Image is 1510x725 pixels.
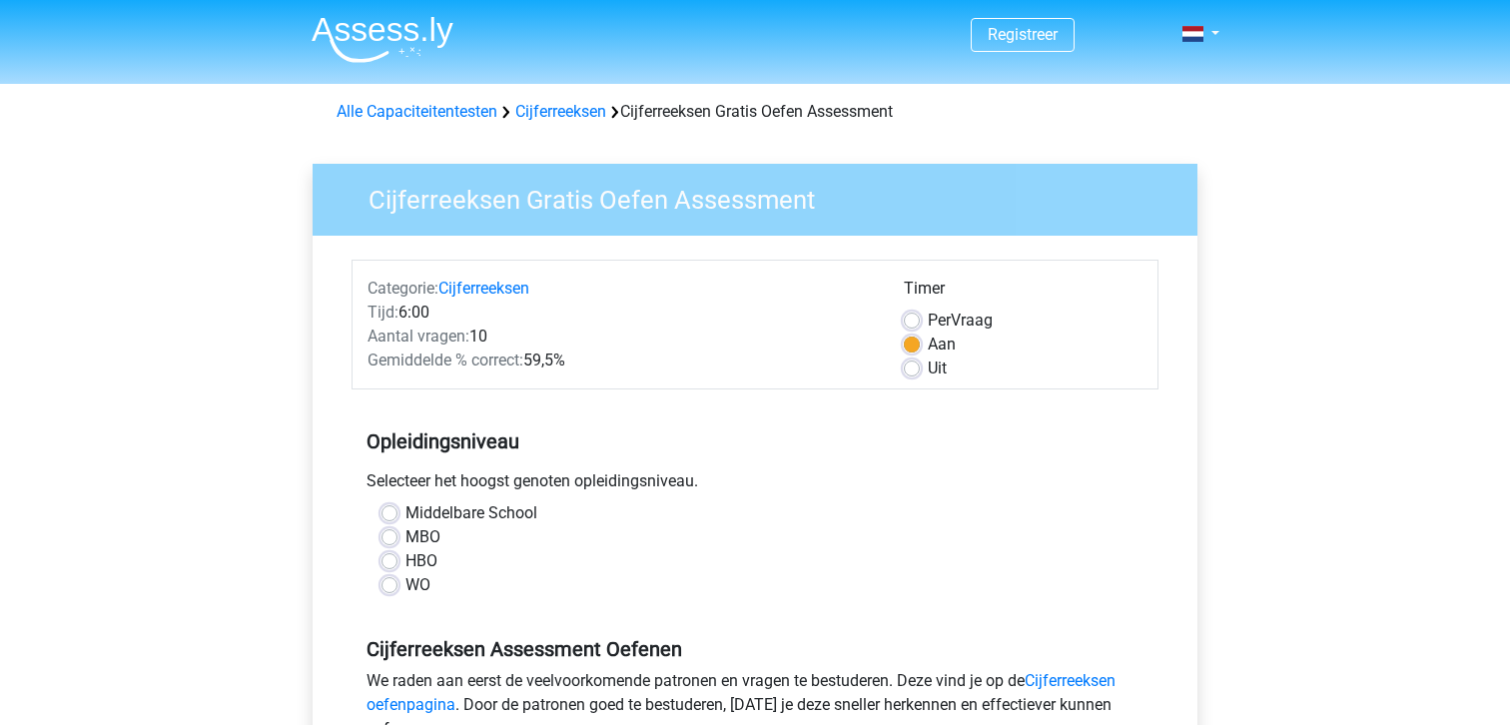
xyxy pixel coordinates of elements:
div: Timer [904,277,1142,309]
label: Uit [928,357,947,380]
label: WO [405,573,430,597]
a: Cijferreeksen [515,102,606,121]
span: Gemiddelde % correct: [368,351,523,369]
h5: Cijferreeksen Assessment Oefenen [367,637,1143,661]
label: Middelbare School [405,501,537,525]
h3: Cijferreeksen Gratis Oefen Assessment [345,177,1182,216]
a: Cijferreeksen [438,279,529,298]
div: Cijferreeksen Gratis Oefen Assessment [329,100,1181,124]
label: Aan [928,333,956,357]
label: HBO [405,549,437,573]
span: Tijd: [368,303,398,322]
img: Assessly [312,16,453,63]
div: Selecteer het hoogst genoten opleidingsniveau. [352,469,1158,501]
label: Vraag [928,309,993,333]
div: 10 [353,325,889,349]
h5: Opleidingsniveau [367,421,1143,461]
span: Per [928,311,951,330]
label: MBO [405,525,440,549]
div: 59,5% [353,349,889,372]
a: Alle Capaciteitentesten [337,102,497,121]
a: Registreer [988,25,1058,44]
div: 6:00 [353,301,889,325]
span: Categorie: [368,279,438,298]
span: Aantal vragen: [368,327,469,346]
